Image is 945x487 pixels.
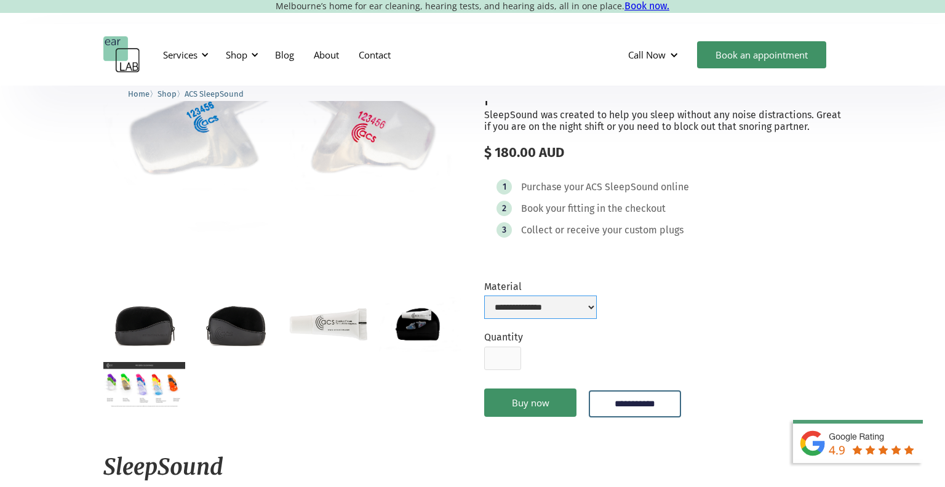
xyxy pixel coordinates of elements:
[484,109,842,132] p: SleepSound was created to help you sleep without any noise distractions. Great if you are on the ...
[503,182,506,191] div: 1
[226,49,247,61] div: Shop
[349,37,401,73] a: Contact
[502,225,506,235] div: 3
[195,297,277,352] a: open lightbox
[304,37,349,73] a: About
[103,36,140,73] a: home
[697,41,826,68] a: Book an appointment
[618,36,691,73] div: Call Now
[521,203,666,215] div: Book your fitting in the checkout
[157,87,177,99] a: Shop
[128,87,150,99] a: Home
[484,388,576,417] a: Buy now
[157,89,177,99] span: Shop
[103,7,461,255] a: open lightbox
[661,181,689,193] div: online
[103,453,223,481] em: SleepSound
[218,36,262,73] div: Shop
[185,89,244,99] span: ACS SleepSound
[287,297,369,352] a: open lightbox
[628,49,666,61] div: Call Now
[163,49,197,61] div: Services
[157,87,185,100] li: 〉
[484,331,523,343] label: Quantity
[521,181,584,193] div: Purchase your
[128,89,150,99] span: Home
[103,297,185,352] a: open lightbox
[521,224,684,236] div: Collect or receive your custom plugs
[103,362,185,408] a: open lightbox
[502,204,506,213] div: 2
[379,297,461,352] a: open lightbox
[156,36,212,73] div: Services
[128,87,157,100] li: 〉
[484,145,842,161] div: $ 180.00 AUD
[586,181,659,193] div: ACS SleepSound
[484,281,597,292] label: Material
[265,37,304,73] a: Blog
[103,7,461,255] img: ACS SleepSound
[185,87,244,99] a: ACS SleepSound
